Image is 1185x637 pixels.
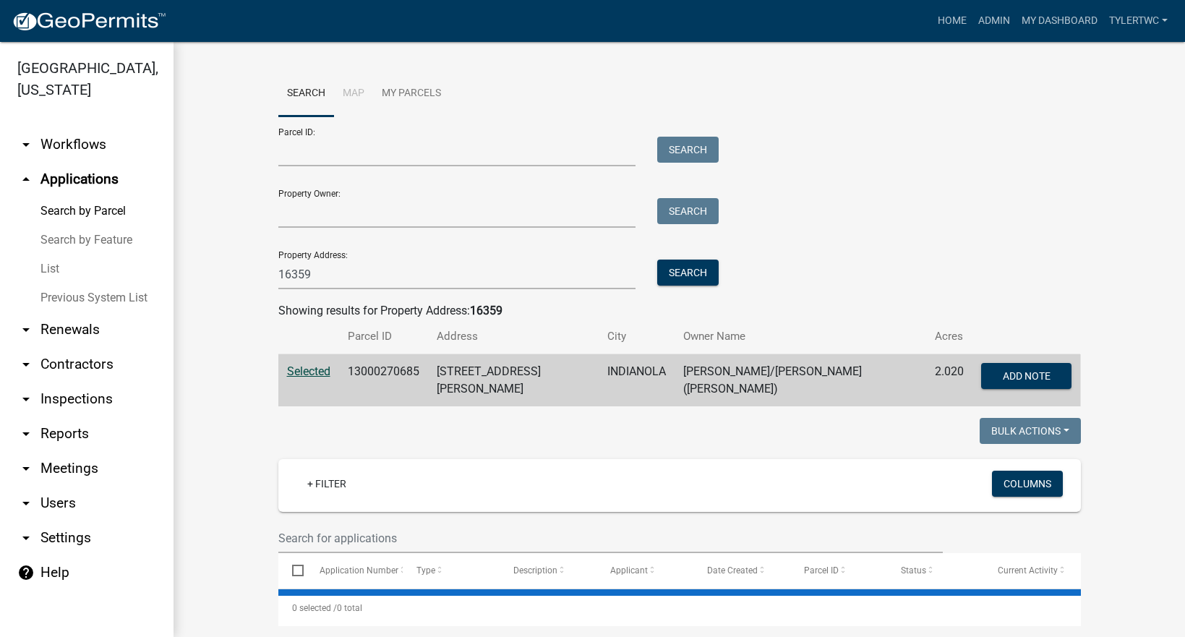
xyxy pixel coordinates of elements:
[901,565,926,576] span: Status
[278,590,1081,626] div: 0 total
[292,603,337,613] span: 0 selected /
[428,320,599,354] th: Address
[932,7,972,35] a: Home
[657,198,719,224] button: Search
[596,553,693,588] datatable-header-cell: Applicant
[926,354,972,407] td: 2.020
[1103,7,1173,35] a: TylerTWC
[804,565,839,576] span: Parcel ID
[998,565,1058,576] span: Current Activity
[403,553,500,588] datatable-header-cell: Type
[428,354,599,407] td: [STREET_ADDRESS][PERSON_NAME]
[599,320,675,354] th: City
[972,7,1016,35] a: Admin
[887,553,984,588] datatable-header-cell: Status
[926,320,972,354] th: Acres
[790,553,887,588] datatable-header-cell: Parcel ID
[981,363,1071,389] button: Add Note
[984,553,1081,588] datatable-header-cell: Current Activity
[992,471,1063,497] button: Columns
[17,495,35,512] i: arrow_drop_down
[17,564,35,581] i: help
[675,354,926,407] td: [PERSON_NAME]/[PERSON_NAME] ([PERSON_NAME])
[470,304,502,317] strong: 16359
[17,171,35,188] i: arrow_drop_up
[416,565,435,576] span: Type
[17,356,35,373] i: arrow_drop_down
[278,71,334,117] a: Search
[17,321,35,338] i: arrow_drop_down
[610,565,648,576] span: Applicant
[980,418,1081,444] button: Bulk Actions
[339,320,428,354] th: Parcel ID
[500,553,596,588] datatable-header-cell: Description
[306,553,403,588] datatable-header-cell: Application Number
[278,553,306,588] datatable-header-cell: Select
[373,71,450,117] a: My Parcels
[513,565,557,576] span: Description
[1016,7,1103,35] a: My Dashboard
[707,565,758,576] span: Date Created
[599,354,675,407] td: INDIANOLA
[278,523,944,553] input: Search for applications
[287,364,330,378] a: Selected
[17,390,35,408] i: arrow_drop_down
[657,137,719,163] button: Search
[17,460,35,477] i: arrow_drop_down
[675,320,926,354] th: Owner Name
[296,471,358,497] a: + Filter
[17,425,35,443] i: arrow_drop_down
[693,553,790,588] datatable-header-cell: Date Created
[1003,370,1051,382] span: Add Note
[278,302,1081,320] div: Showing results for Property Address:
[17,136,35,153] i: arrow_drop_down
[339,354,428,407] td: 13000270685
[657,260,719,286] button: Search
[320,565,398,576] span: Application Number
[17,529,35,547] i: arrow_drop_down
